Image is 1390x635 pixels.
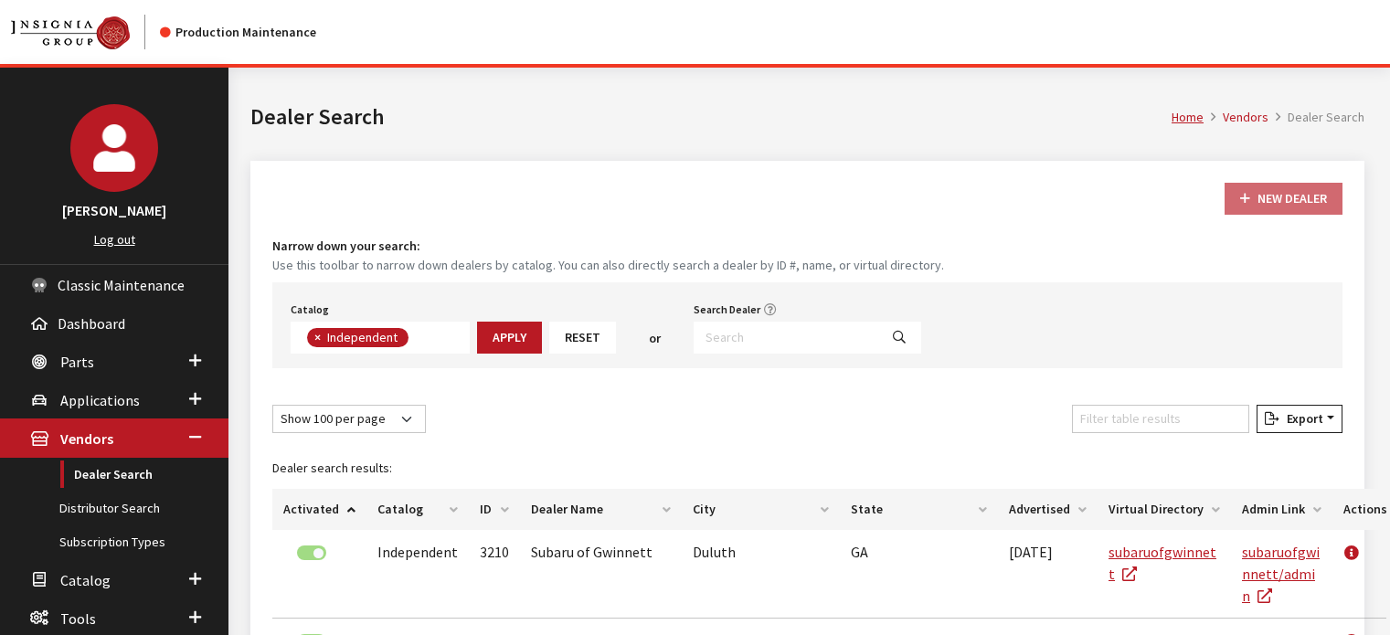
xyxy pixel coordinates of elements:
label: Search Dealer [694,302,760,318]
span: Export [1279,410,1323,427]
a: View Dealer [1343,530,1374,576]
a: Insignia Group logo [11,15,160,49]
th: Dealer Name: activate to sort column ascending [520,489,682,530]
h1: Dealer Search [250,101,1172,133]
td: Independent [366,530,469,619]
label: Catalog [291,302,329,318]
span: or [649,329,661,348]
th: ID: activate to sort column ascending [469,489,520,530]
img: Kirsten Dart [70,104,158,192]
button: Apply [477,322,542,354]
li: Independent [307,328,409,347]
button: Reset [549,322,616,354]
th: Catalog: activate to sort column ascending [366,489,469,530]
td: [DATE] [998,530,1098,619]
span: Classic Maintenance [58,276,185,294]
span: × [314,329,321,345]
span: Parts [60,353,94,371]
button: Remove item [307,328,325,347]
a: subaruofgwinnett [1109,543,1216,583]
input: Filter table results [1072,405,1249,433]
button: Search [877,322,921,354]
th: Admin Link: activate to sort column ascending [1231,489,1332,530]
span: Vendors [60,430,113,449]
span: Select [291,322,470,354]
td: Duluth [682,530,840,619]
span: Tools [60,609,96,628]
span: Dashboard [58,314,125,333]
th: Advertised: activate to sort column ascending [998,489,1098,530]
th: City: activate to sort column ascending [682,489,840,530]
h3: [PERSON_NAME] [18,199,210,221]
li: Vendors [1204,108,1268,127]
input: Search [694,322,878,354]
th: Virtual Directory: activate to sort column ascending [1098,489,1231,530]
span: Applications [60,391,140,409]
img: Catalog Maintenance [11,16,130,49]
td: Subaru of Gwinnett [520,530,682,619]
textarea: Search [413,331,423,347]
a: Home [1172,109,1204,125]
td: GA [840,530,998,619]
th: Activated: activate to sort column ascending [272,489,366,530]
li: Dealer Search [1268,108,1364,127]
h4: Narrow down your search: [272,237,1342,256]
button: Export [1257,405,1342,433]
div: Production Maintenance [160,23,316,42]
a: Log out [94,231,135,248]
small: Use this toolbar to narrow down dealers by catalog. You can also directly search a dealer by ID #... [272,256,1342,275]
span: Independent [325,329,402,345]
span: Catalog [60,571,111,589]
a: subaruofgwinnett/admin [1242,543,1320,605]
th: State: activate to sort column ascending [840,489,998,530]
td: 3210 [469,530,520,619]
